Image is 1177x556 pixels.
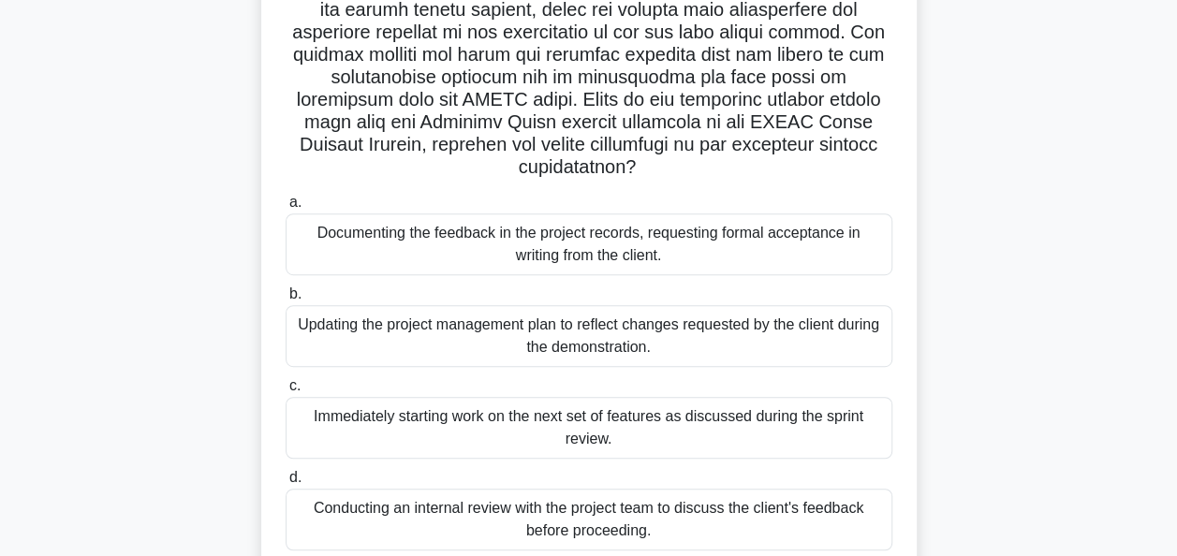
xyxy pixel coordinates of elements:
[289,285,302,301] span: b.
[286,305,892,367] div: Updating the project management plan to reflect changes requested by the client during the demons...
[286,213,892,275] div: Documenting the feedback in the project records, requesting formal acceptance in writing from the...
[289,469,302,485] span: d.
[286,489,892,550] div: Conducting an internal review with the project team to discuss the client's feedback before proce...
[289,194,302,210] span: a.
[289,377,301,393] span: c.
[286,397,892,459] div: Immediately starting work on the next set of features as discussed during the sprint review.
